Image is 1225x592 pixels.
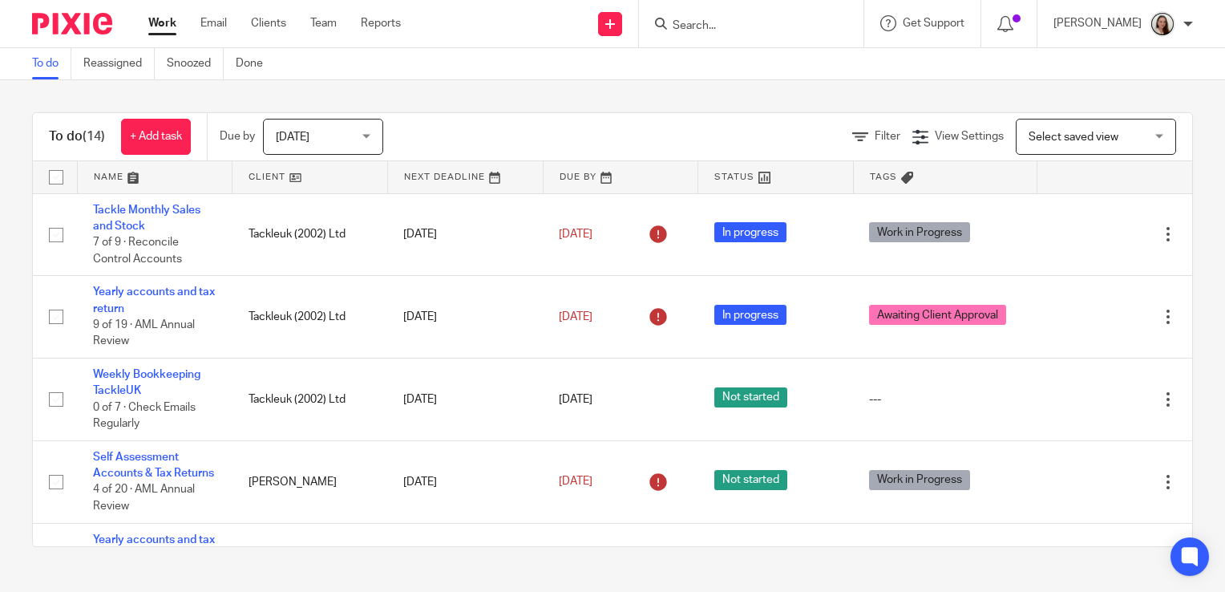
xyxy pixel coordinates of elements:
[387,276,543,359] td: [DATE]
[387,440,543,523] td: [DATE]
[387,359,543,441] td: [DATE]
[32,48,71,79] a: To do
[93,369,200,396] a: Weekly Bookkeeping TackleUK
[167,48,224,79] a: Snoozed
[83,130,105,143] span: (14)
[935,131,1004,142] span: View Settings
[714,470,787,490] span: Not started
[869,222,970,242] span: Work in Progress
[714,222,786,242] span: In progress
[875,131,900,142] span: Filter
[148,15,176,31] a: Work
[93,319,195,347] span: 9 of 19 · AML Annual Review
[903,18,964,29] span: Get Support
[559,311,592,322] span: [DATE]
[870,172,897,181] span: Tags
[559,394,592,405] span: [DATE]
[251,15,286,31] a: Clients
[93,452,214,479] a: Self Assessment Accounts & Tax Returns
[93,205,200,232] a: Tackle Monthly Sales and Stock
[232,440,388,523] td: [PERSON_NAME]
[1029,132,1118,143] span: Select saved view
[93,485,195,513] span: 4 of 20 · AML Annual Review
[559,476,592,488] span: [DATE]
[714,305,786,325] span: In progress
[232,193,388,276] td: Tackleuk (2002) Ltd
[200,15,227,31] a: Email
[49,128,105,145] h1: To do
[93,237,182,265] span: 7 of 9 · Reconcile Control Accounts
[276,132,309,143] span: [DATE]
[387,193,543,276] td: [DATE]
[236,48,275,79] a: Done
[671,19,815,34] input: Search
[32,13,112,34] img: Pixie
[361,15,401,31] a: Reports
[93,402,196,430] span: 0 of 7 · Check Emails Regularly
[232,359,388,441] td: Tackleuk (2002) Ltd
[310,15,337,31] a: Team
[93,534,215,562] a: Yearly accounts and tax return
[121,119,191,155] a: + Add task
[1150,11,1175,37] img: Profile.png
[232,276,388,359] td: Tackleuk (2002) Ltd
[869,391,1021,408] div: ---
[93,286,215,314] a: Yearly accounts and tax return
[1053,15,1142,31] p: [PERSON_NAME]
[869,470,970,490] span: Work in Progress
[714,387,787,408] span: Not started
[220,128,255,144] p: Due by
[559,229,592,240] span: [DATE]
[869,305,1006,325] span: Awaiting Client Approval
[83,48,155,79] a: Reassigned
